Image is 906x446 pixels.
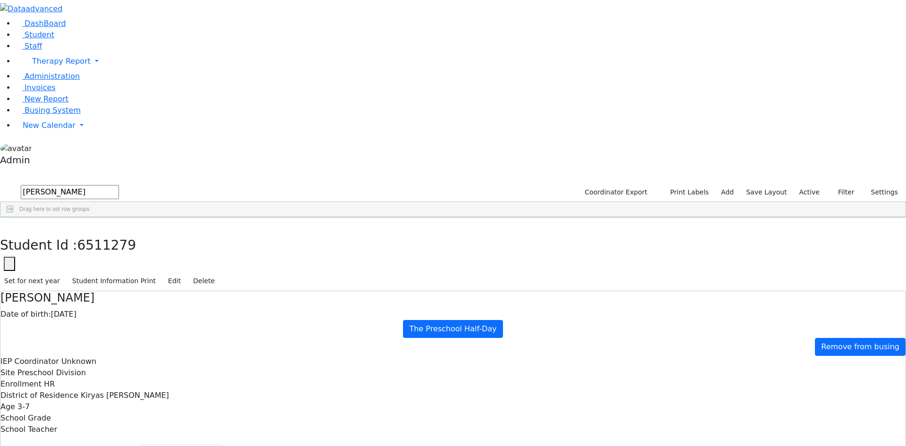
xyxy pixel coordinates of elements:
[15,94,68,103] a: New Report
[68,274,160,288] button: Student Information Print
[0,367,15,379] label: Site
[15,19,66,28] a: DashBoard
[15,106,81,115] a: Busing System
[659,185,713,200] button: Print Labels
[25,106,81,115] span: Busing System
[25,30,54,39] span: Student
[0,412,51,424] label: School Grade
[15,30,54,39] a: Student
[15,42,42,50] a: Staff
[19,206,90,212] span: Drag here to set row groups
[25,42,42,50] span: Staff
[164,274,185,288] button: Edit
[742,185,791,200] button: Save Layout
[0,309,906,320] div: [DATE]
[81,391,169,400] span: Kiryas [PERSON_NAME]
[717,185,738,200] a: Add
[0,309,51,320] label: Date of birth:
[15,83,56,92] a: Invoices
[17,402,30,411] span: 3-7
[61,357,96,366] span: Unknown
[32,57,91,66] span: Therapy Report
[0,379,42,390] label: Enrollment
[77,237,136,253] span: 6511279
[44,379,55,388] span: HR
[15,72,80,81] a: Administration
[0,356,59,367] label: IEP Coordinator
[15,52,906,71] a: Therapy Report
[0,401,15,412] label: Age
[17,368,86,377] span: Preschool Division
[403,320,503,338] a: The Preschool Half-Day
[821,342,899,351] span: Remove from busing
[189,274,219,288] button: Delete
[23,121,75,130] span: New Calendar
[15,116,906,135] a: New Calendar
[25,94,68,103] span: New Report
[25,72,80,81] span: Administration
[0,291,906,305] h4: [PERSON_NAME]
[25,83,56,92] span: Invoices
[795,185,824,200] label: Active
[21,185,119,199] input: Search
[815,338,906,356] a: Remove from busing
[25,19,66,28] span: DashBoard
[0,424,57,435] label: School Teacher
[859,185,902,200] button: Settings
[579,185,652,200] button: Coordinator Export
[0,390,78,401] label: District of Residence
[826,185,859,200] button: Filter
